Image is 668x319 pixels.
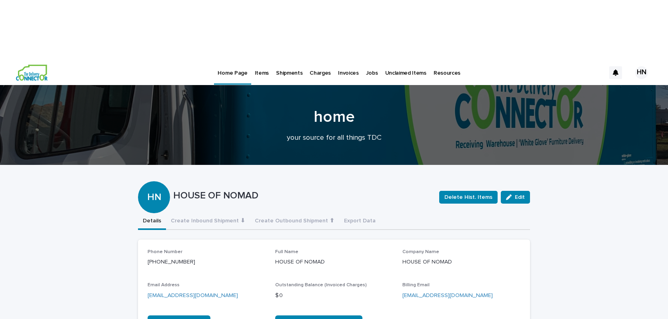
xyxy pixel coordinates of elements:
[275,250,298,254] span: Full Name
[444,193,492,201] span: Delete Hist. Items
[402,250,439,254] span: Company Name
[166,213,250,230] button: Create Inbound Shipment ⬇
[385,60,426,77] p: Unclaimed Items
[362,60,382,85] a: Jobs
[635,66,648,79] div: HN
[218,60,247,77] p: Home Page
[402,293,493,298] a: [EMAIL_ADDRESS][DOMAIN_NAME]
[338,60,359,77] p: Invoices
[138,213,166,230] button: Details
[173,190,433,202] p: HOUSE OF NOMAD
[255,60,269,77] p: Items
[439,191,498,204] button: Delete Hist. Items
[501,191,530,204] button: Edit
[251,60,272,85] a: Items
[148,259,195,265] a: [PHONE_NUMBER]
[275,258,393,266] p: HOUSE OF NOMAD
[402,283,430,287] span: Billing Email
[334,60,362,85] a: Invoices
[148,283,180,287] span: Email Address
[214,60,251,83] a: Home Page
[174,134,494,143] p: your source for all things TDC
[306,60,334,85] a: Charges
[310,60,331,77] p: Charges
[430,60,464,85] a: Resources
[515,194,525,200] span: Edit
[434,60,460,77] p: Resources
[382,60,430,85] a: Unclaimed Items
[272,60,306,85] a: Shipments
[339,213,380,230] button: Export Data
[138,160,170,203] div: HN
[250,213,339,230] button: Create Outbound Shipment ⬆
[16,65,48,81] img: aCWQmA6OSGG0Kwt8cj3c
[275,283,367,287] span: Outstanding Balance (Invoiced Charges)
[138,107,530,127] h1: home
[366,60,378,77] p: Jobs
[276,60,302,77] p: Shipments
[148,293,238,298] a: [EMAIL_ADDRESS][DOMAIN_NAME]
[275,291,393,300] p: $ 0
[402,258,520,266] p: HOUSE OF NOMAD
[148,250,182,254] span: Phone Number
